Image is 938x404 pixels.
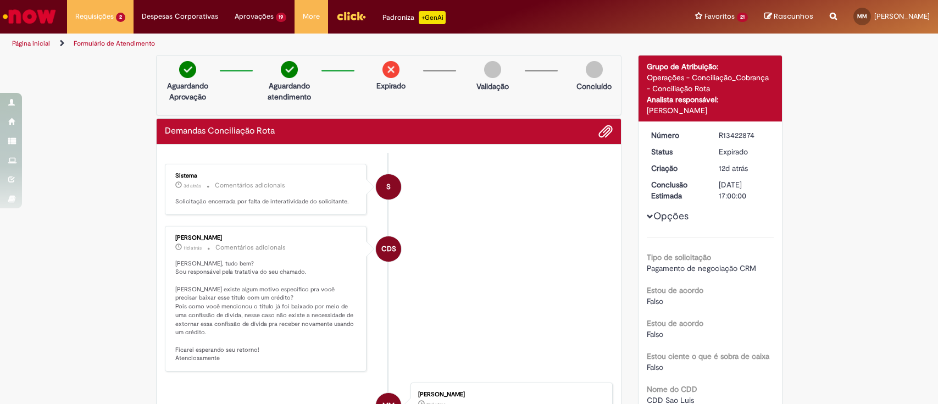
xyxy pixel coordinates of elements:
[764,12,813,22] a: Rascunhos
[175,259,358,363] p: [PERSON_NAME], tudo bem? Sou responsável pela tratativa do seu chamado. [PERSON_NAME] existe algu...
[303,11,320,22] span: More
[647,61,774,72] div: Grupo de Atribuição:
[647,351,769,361] b: Estou ciente o que é sobra de caixa
[382,61,399,78] img: remove.png
[175,235,358,241] div: [PERSON_NAME]
[647,252,711,262] b: Tipo de solicitação
[179,61,196,78] img: check-circle-green.png
[419,11,446,24] p: +GenAi
[719,179,770,201] div: [DATE] 17:00:00
[647,318,703,328] b: Estou de acordo
[598,124,613,139] button: Adicionar anexos
[235,11,274,22] span: Aprovações
[12,39,50,48] a: Página inicial
[74,39,155,48] a: Formulário de Atendimento
[719,163,748,173] time: 17/08/2025 11:22:26
[381,236,396,262] span: CDS
[719,163,748,173] span: 12d atrás
[874,12,930,21] span: [PERSON_NAME]
[276,13,287,22] span: 19
[647,362,663,372] span: Falso
[643,163,711,174] dt: Criação
[774,11,813,21] span: Rascunhos
[184,245,202,251] time: 18/08/2025 10:16:41
[336,8,366,24] img: click_logo_yellow_360x200.png
[857,13,867,20] span: MM
[704,11,735,22] span: Favoritos
[215,181,285,190] small: Comentários adicionais
[184,182,201,189] time: 25/08/2025 17:16:41
[376,174,401,200] div: System
[647,263,756,273] span: Pagamento de negociação CRM
[263,80,316,102] p: Aguardando atendimento
[737,13,748,22] span: 21
[116,13,125,22] span: 2
[175,173,358,179] div: Sistema
[165,126,275,136] h2: Demandas Conciliação Rota Histórico de tíquete
[1,5,58,27] img: ServiceNow
[643,130,711,141] dt: Número
[719,130,770,141] div: R13422874
[418,391,601,398] div: [PERSON_NAME]
[484,61,501,78] img: img-circle-grey.png
[647,296,663,306] span: Falso
[719,163,770,174] div: 17/08/2025 11:22:26
[184,182,201,189] span: 3d atrás
[647,285,703,295] b: Estou de acordo
[643,179,711,201] dt: Conclusão Estimada
[382,11,446,24] div: Padroniza
[215,243,286,252] small: Comentários adicionais
[647,384,697,394] b: Nome do CDD
[75,11,114,22] span: Requisições
[376,80,406,91] p: Expirado
[161,80,214,102] p: Aguardando Aprovação
[376,236,401,262] div: CLERYSON DA SILVA
[647,94,774,105] div: Analista responsável:
[184,245,202,251] span: 11d atrás
[281,61,298,78] img: check-circle-green.png
[586,61,603,78] img: img-circle-grey.png
[8,34,617,54] ul: Trilhas de página
[647,72,774,94] div: Operações - Conciliação_Cobrança - Conciliação Rota
[576,81,612,92] p: Concluído
[476,81,509,92] p: Validação
[643,146,711,157] dt: Status
[142,11,218,22] span: Despesas Corporativas
[175,197,358,206] p: Solicitação encerrada por falta de interatividade do solicitante.
[647,329,663,339] span: Falso
[647,105,774,116] div: [PERSON_NAME]
[386,174,391,200] span: S
[719,146,770,157] div: Expirado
